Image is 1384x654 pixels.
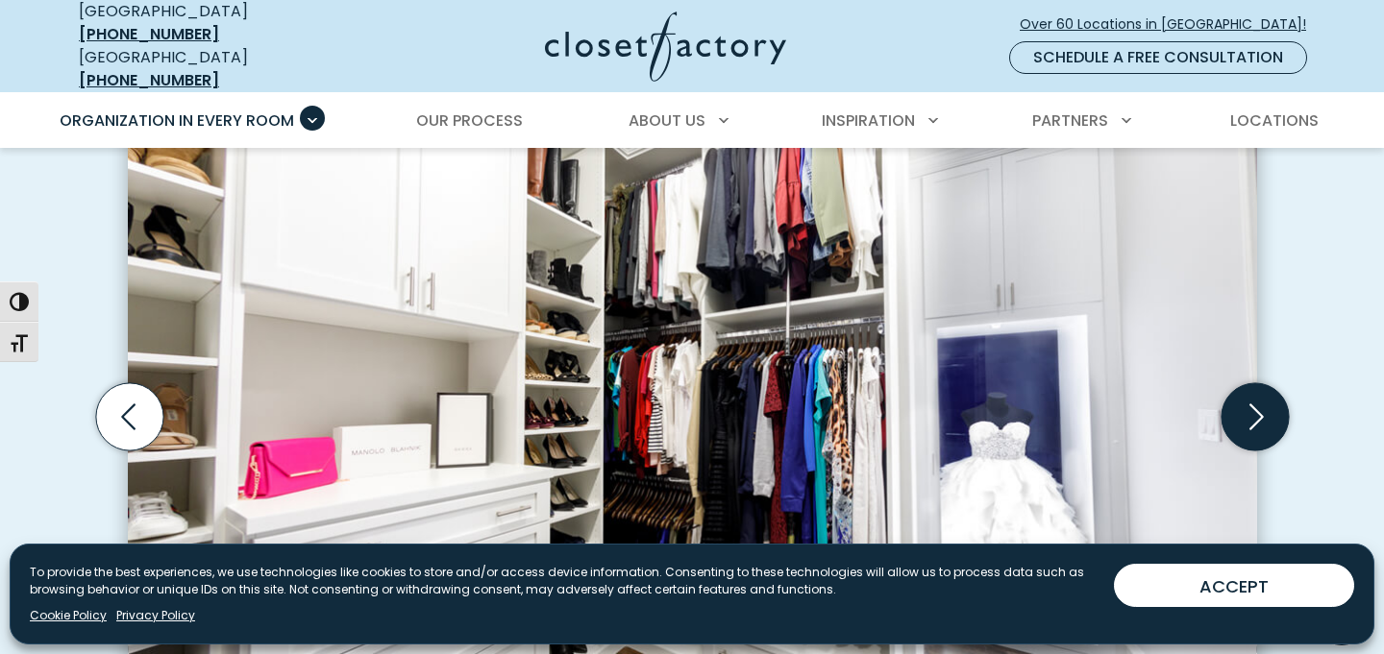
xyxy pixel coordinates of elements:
span: Locations [1230,109,1319,132]
a: Over 60 Locations in [GEOGRAPHIC_DATA]! [1019,8,1322,41]
span: Inspiration [822,109,915,132]
p: To provide the best experiences, we use technologies like cookies to store and/or access device i... [30,564,1099,598]
nav: Primary Menu [46,94,1338,148]
span: Over 60 Locations in [GEOGRAPHIC_DATA]! [1020,14,1322,35]
button: Previous slide [88,375,171,458]
button: Next slide [1214,375,1297,458]
a: Cookie Policy [30,607,107,624]
span: Partners [1032,109,1108,132]
button: ACCEPT [1114,564,1354,607]
span: Organization in Every Room [60,109,294,132]
div: [GEOGRAPHIC_DATA] [79,46,358,92]
img: Closet Factory Logo [545,12,786,82]
a: [PHONE_NUMBER] [79,23,219,45]
span: Our Process [416,109,523,132]
a: Schedule a Free Consultation [1009,41,1307,74]
span: About Us [629,109,705,132]
a: [PHONE_NUMBER] [79,69,219,91]
a: Privacy Policy [116,607,195,624]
